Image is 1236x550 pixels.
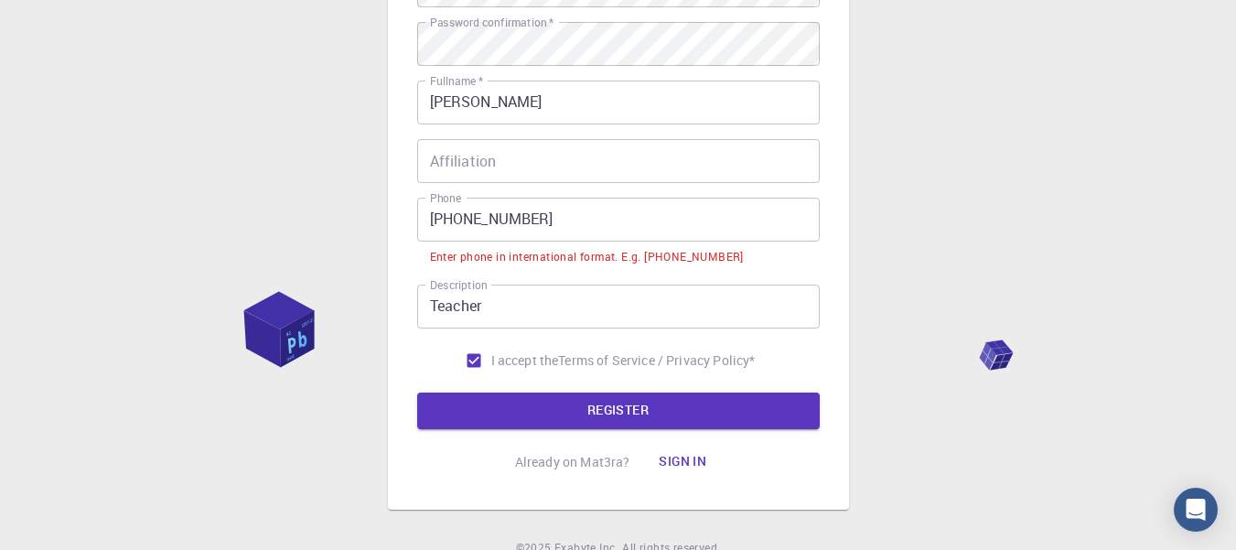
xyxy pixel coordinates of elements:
[515,453,630,471] p: Already on Mat3ra?
[1174,488,1218,532] div: Open Intercom Messenger
[558,351,755,370] p: Terms of Service / Privacy Policy *
[558,351,755,370] a: Terms of Service / Privacy Policy*
[417,393,820,429] button: REGISTER
[491,351,559,370] span: I accept the
[430,73,483,89] label: Fullname
[430,190,461,206] label: Phone
[430,15,554,30] label: Password confirmation
[430,277,488,293] label: Description
[430,248,744,266] div: Enter phone in international format. E.g. [PHONE_NUMBER]
[644,444,721,480] button: Sign in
